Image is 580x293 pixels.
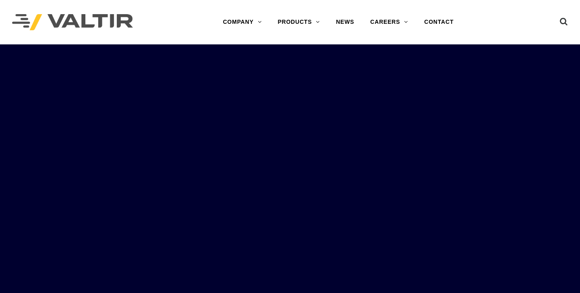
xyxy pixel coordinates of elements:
[269,14,328,30] a: PRODUCTS
[328,14,362,30] a: NEWS
[12,14,133,31] img: Valtir
[215,14,269,30] a: COMPANY
[362,14,416,30] a: CAREERS
[416,14,462,30] a: CONTACT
